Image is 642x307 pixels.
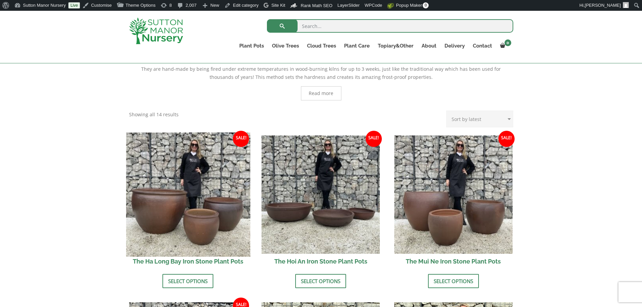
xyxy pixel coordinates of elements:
[428,274,479,288] a: Select options for “The Mui Ne Iron Stone Plant Pots”
[233,131,249,147] span: Sale!
[129,254,247,269] h2: The Ha Long Bay Iron Stone Plant Pots
[585,3,621,8] span: [PERSON_NAME]
[262,135,380,254] img: The Hoi An Iron Stone Plant Pots
[496,41,513,51] a: 0
[505,39,511,46] span: 0
[374,41,418,51] a: Topiary&Other
[418,41,440,51] a: About
[301,3,332,8] span: Rank Math SEO
[235,41,268,51] a: Plant Pots
[129,65,513,81] p: They are hand-made by being fired under extreme temperatures in wood-burning kilns for up to 3 we...
[303,41,340,51] a: Cloud Trees
[340,41,374,51] a: Plant Care
[469,41,496,51] a: Contact
[129,18,183,44] img: logo
[394,254,513,269] h2: The Mui Ne Iron Stone Plant Pots
[68,2,80,8] a: Live
[394,135,513,269] a: Sale! The Mui Ne Iron Stone Plant Pots
[268,41,303,51] a: Olive Trees
[267,19,513,33] input: Search...
[394,135,513,254] img: The Mui Ne Iron Stone Plant Pots
[126,132,250,256] img: The Ha Long Bay Iron Stone Plant Pots
[309,91,333,96] span: Read more
[262,254,380,269] h2: The Hoi An Iron Stone Plant Pots
[129,111,179,119] p: Showing all 14 results
[262,135,380,269] a: Sale! The Hoi An Iron Stone Plant Pots
[129,135,247,269] a: Sale! The Ha Long Bay Iron Stone Plant Pots
[423,2,429,8] span: 0
[162,274,213,288] a: Select options for “The Ha Long Bay Iron Stone Plant Pots”
[446,111,513,127] select: Shop order
[366,131,382,147] span: Sale!
[498,131,515,147] span: Sale!
[271,3,285,8] span: Site Kit
[440,41,469,51] a: Delivery
[295,274,346,288] a: Select options for “The Hoi An Iron Stone Plant Pots”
